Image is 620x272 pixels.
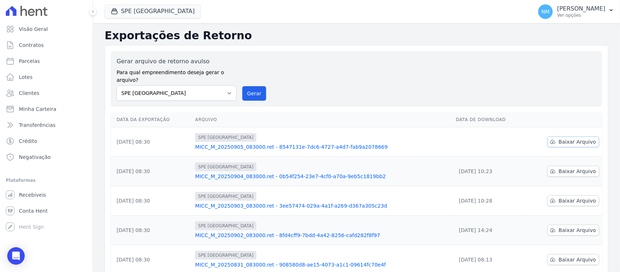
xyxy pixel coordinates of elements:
[3,204,90,218] a: Conta Hent
[195,143,450,151] a: MICC_M_20250905_083000.ret - 8547131e-7dc6-4727-a4d7-fab9a2078669
[559,168,596,175] span: Baixar Arquivo
[195,261,450,268] a: MICC_M_20250831_083000.ret - 908580d8-ae15-4073-a1c1-09614fc70e4f
[3,134,90,148] a: Crédito
[111,186,192,216] td: [DATE] 08:30
[195,202,450,209] a: MICC_M_20250903_083000.ret - 3ee57474-029a-4a1f-a269-d367a305c23d
[453,112,527,127] th: Data de Download
[559,138,596,145] span: Baixar Arquivo
[19,191,46,199] span: Recebíveis
[3,118,90,132] a: Transferências
[195,192,256,201] span: SPE [GEOGRAPHIC_DATA]
[117,57,236,66] label: Gerar arquivo de retorno avulso
[192,112,453,127] th: Arquivo
[19,137,37,145] span: Crédito
[453,186,527,216] td: [DATE] 10:28
[3,150,90,164] a: Negativação
[547,225,599,236] a: Baixar Arquivo
[195,133,256,142] span: SPE [GEOGRAPHIC_DATA]
[547,166,599,177] a: Baixar Arquivo
[3,22,90,36] a: Visão Geral
[453,157,527,186] td: [DATE] 10:23
[19,73,33,81] span: Lotes
[3,38,90,52] a: Contratos
[559,197,596,204] span: Baixar Arquivo
[19,153,51,161] span: Negativação
[532,1,620,22] button: NM [PERSON_NAME] Ver opções
[6,176,87,185] div: Plataformas
[3,188,90,202] a: Recebíveis
[105,4,201,18] button: SPE [GEOGRAPHIC_DATA]
[111,157,192,186] td: [DATE] 08:30
[111,216,192,245] td: [DATE] 08:30
[242,86,266,101] button: Gerar
[117,66,236,84] label: Para qual empreendimento deseja gerar o arquivo?
[111,112,192,127] th: Data da Exportação
[547,136,599,147] a: Baixar Arquivo
[195,232,450,239] a: MICC_M_20250902_083000.ret - 8fd4cff9-7bdd-4a42-8256-cafd282f8f97
[195,173,450,180] a: MICC_M_20250904_083000.ret - 0b54f254-23e7-4cf0-a70a-9eb5c1819bb2
[3,86,90,100] a: Clientes
[195,221,256,230] span: SPE [GEOGRAPHIC_DATA]
[19,41,44,49] span: Contratos
[19,207,48,215] span: Conta Hent
[19,89,39,97] span: Clientes
[559,227,596,234] span: Baixar Arquivo
[3,54,90,68] a: Parcelas
[453,216,527,245] td: [DATE] 14:24
[559,256,596,263] span: Baixar Arquivo
[7,247,25,265] div: Open Intercom Messenger
[3,102,90,116] a: Minha Carteira
[542,9,550,14] span: NM
[19,105,56,113] span: Minha Carteira
[547,195,599,206] a: Baixar Arquivo
[3,70,90,84] a: Lotes
[111,127,192,157] td: [DATE] 08:30
[19,57,40,65] span: Parcelas
[19,25,48,33] span: Visão Geral
[105,29,608,42] h2: Exportações de Retorno
[195,163,256,171] span: SPE [GEOGRAPHIC_DATA]
[195,251,256,260] span: SPE [GEOGRAPHIC_DATA]
[557,5,605,12] p: [PERSON_NAME]
[557,12,605,18] p: Ver opções
[19,121,56,129] span: Transferências
[547,254,599,265] a: Baixar Arquivo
